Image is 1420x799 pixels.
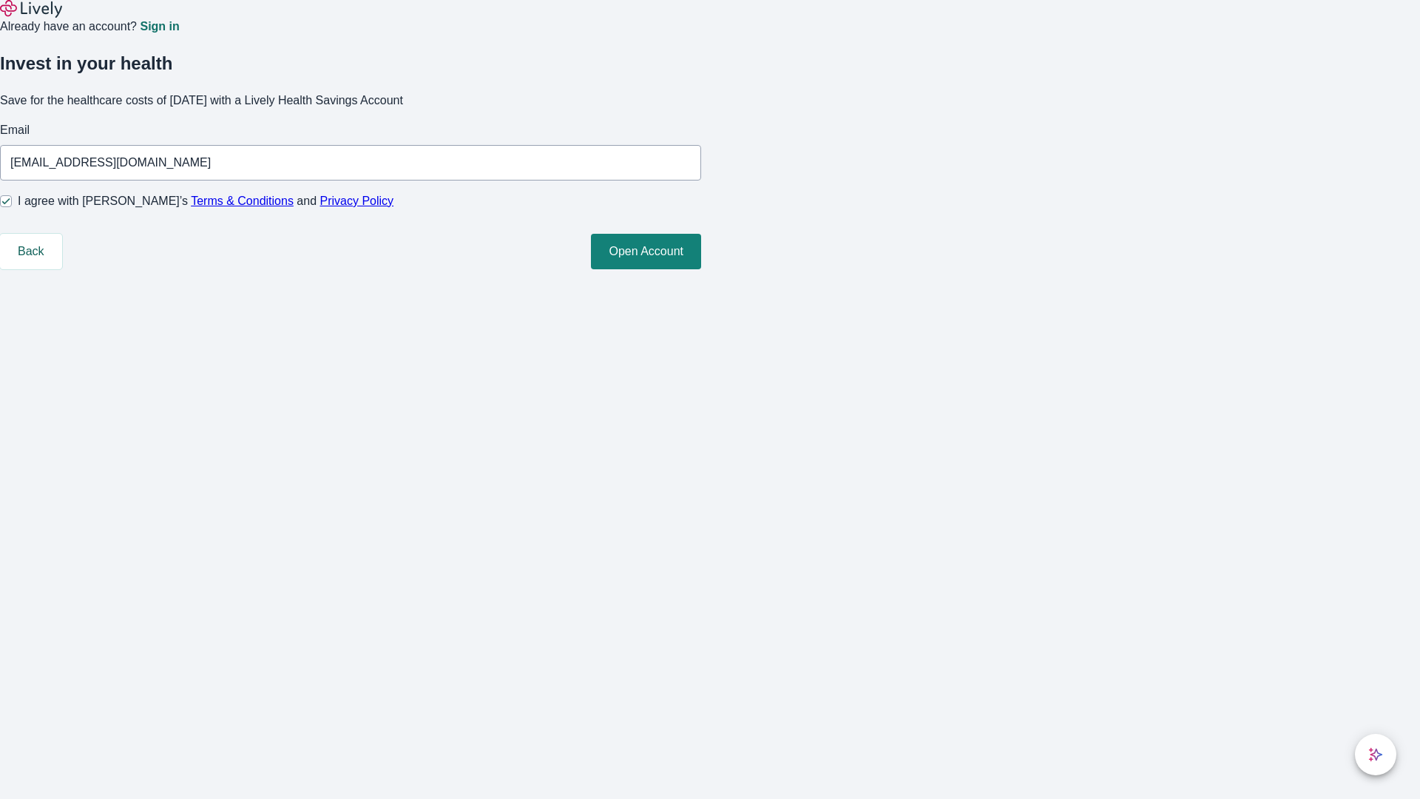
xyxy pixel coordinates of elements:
svg: Lively AI Assistant [1368,747,1383,762]
a: Terms & Conditions [191,195,294,207]
button: chat [1355,734,1396,775]
span: I agree with [PERSON_NAME]’s and [18,192,393,210]
button: Open Account [591,234,701,269]
a: Sign in [140,21,179,33]
a: Privacy Policy [320,195,394,207]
